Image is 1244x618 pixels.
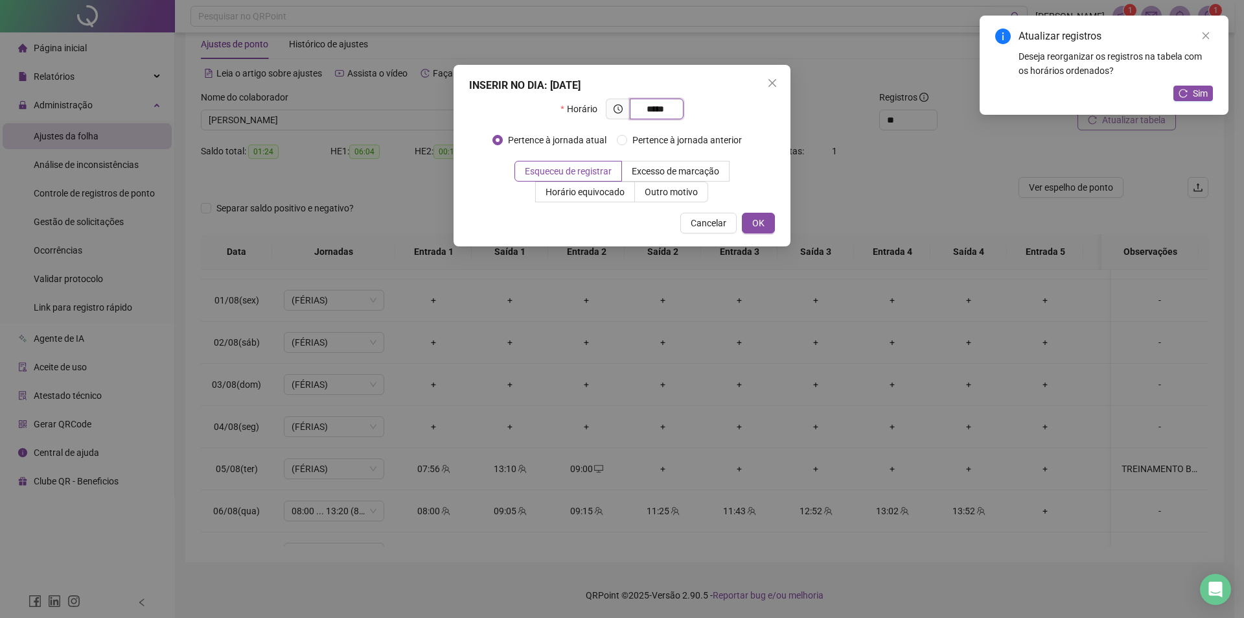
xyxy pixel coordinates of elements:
[1199,29,1213,43] a: Close
[1179,89,1188,98] span: reload
[1019,29,1213,44] div: Atualizar registros
[627,133,747,147] span: Pertence à jornada anterior
[1201,31,1210,40] span: close
[767,78,777,88] span: close
[632,166,719,176] span: Excesso de marcação
[525,166,612,176] span: Esqueceu de registrar
[503,133,612,147] span: Pertence à jornada atual
[742,213,775,233] button: OK
[1193,86,1208,101] span: Sim
[1019,49,1213,78] div: Deseja reorganizar os registros na tabela com os horários ordenados?
[752,216,765,230] span: OK
[1200,574,1231,605] div: Open Intercom Messenger
[469,78,775,93] div: INSERIR NO DIA : [DATE]
[691,216,726,230] span: Cancelar
[560,99,605,119] label: Horário
[995,29,1011,44] span: info-circle
[1173,86,1213,101] button: Sim
[614,104,623,113] span: clock-circle
[546,187,625,197] span: Horário equivocado
[645,187,698,197] span: Outro motivo
[762,73,783,93] button: Close
[680,213,737,233] button: Cancelar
